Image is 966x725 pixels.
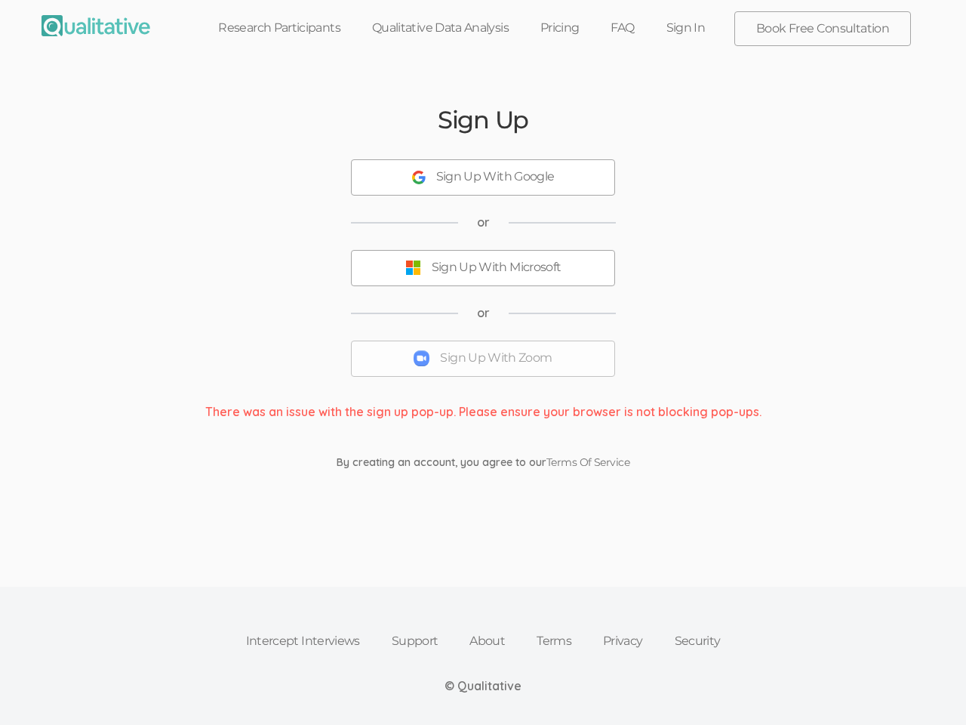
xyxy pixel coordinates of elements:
[735,12,910,45] a: Book Free Consultation
[521,625,587,658] a: Terms
[651,11,721,45] a: Sign In
[412,171,426,184] img: Sign Up With Google
[202,11,356,45] a: Research Participants
[351,159,615,196] button: Sign Up With Google
[376,625,454,658] a: Support
[525,11,595,45] a: Pricing
[405,260,421,276] img: Sign Up With Microsoft
[351,250,615,286] button: Sign Up With Microsoft
[595,11,650,45] a: FAQ
[659,625,737,658] a: Security
[432,259,561,276] div: Sign Up With Microsoft
[42,15,150,36] img: Qualitative
[230,625,376,658] a: Intercept Interviews
[356,11,525,45] a: Qualitative Data Analysis
[436,168,555,186] div: Sign Up With Google
[587,625,659,658] a: Privacy
[325,455,641,470] div: By creating an account, you agree to our
[194,403,773,421] div: There was an issue with the sign up pop-up. Please ensure your browser is not blocking pop-ups.
[414,350,429,366] img: Sign Up With Zoom
[546,455,629,469] a: Terms Of Service
[477,214,490,231] span: or
[438,106,528,133] h2: Sign Up
[454,625,521,658] a: About
[445,677,521,695] div: © Qualitative
[351,341,615,377] button: Sign Up With Zoom
[477,304,490,322] span: or
[440,350,552,367] div: Sign Up With Zoom
[891,652,966,725] iframe: Chat Widget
